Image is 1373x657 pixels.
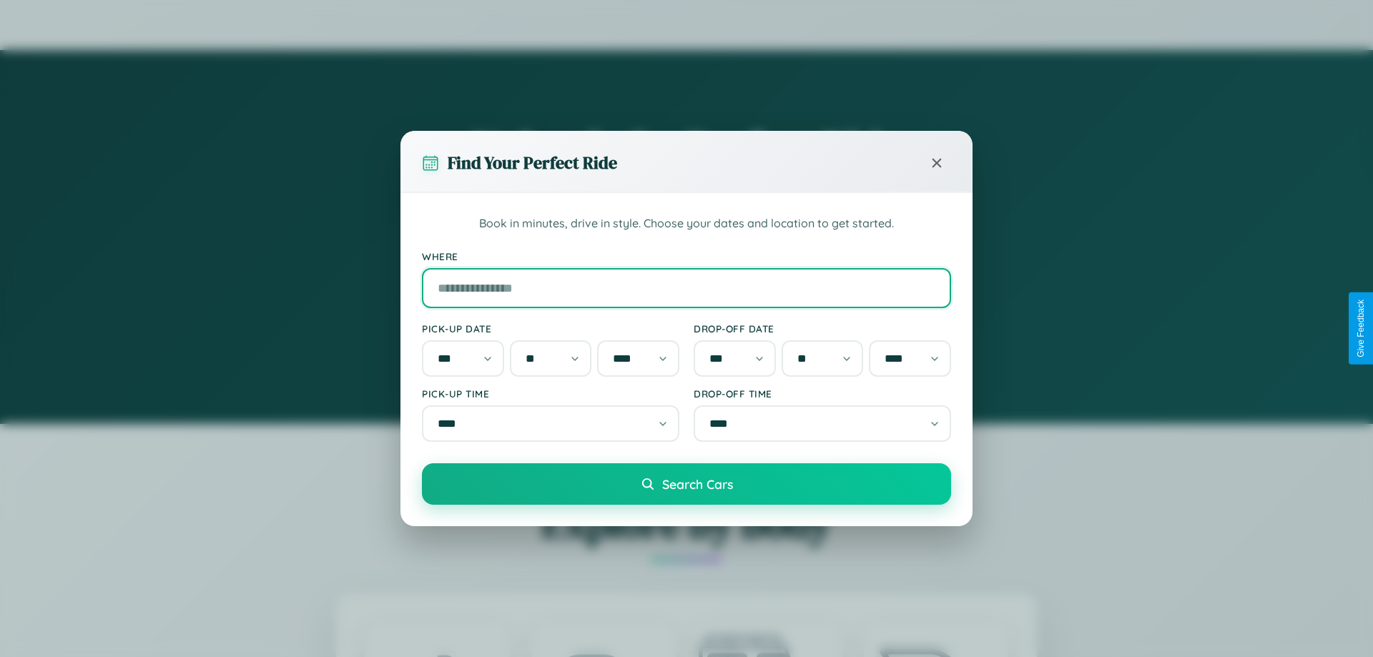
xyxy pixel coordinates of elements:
[422,250,951,262] label: Where
[662,476,733,492] span: Search Cars
[422,387,679,400] label: Pick-up Time
[448,151,617,174] h3: Find Your Perfect Ride
[422,214,951,233] p: Book in minutes, drive in style. Choose your dates and location to get started.
[422,463,951,505] button: Search Cars
[694,322,951,335] label: Drop-off Date
[694,387,951,400] label: Drop-off Time
[422,322,679,335] label: Pick-up Date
